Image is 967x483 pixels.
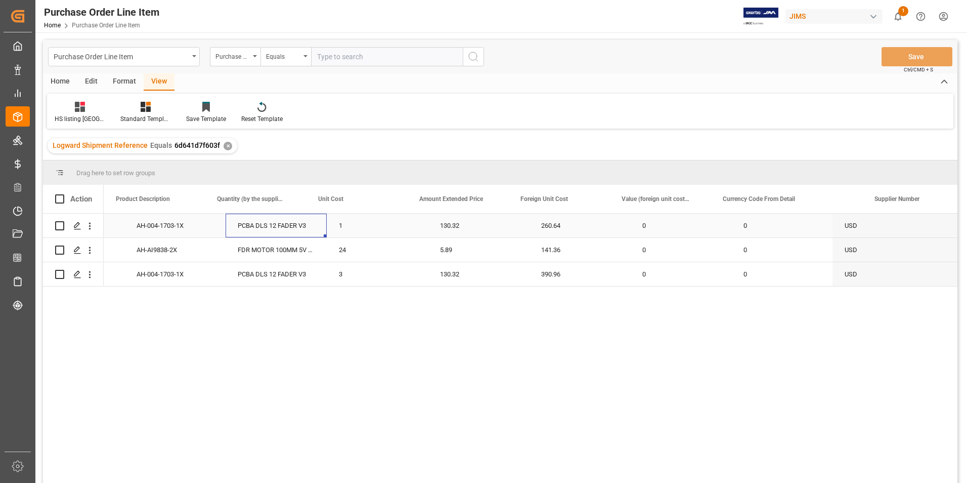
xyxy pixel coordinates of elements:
[105,73,144,91] div: Format
[44,5,159,20] div: Purchase Order Line Item
[909,5,932,28] button: Help Center
[43,214,104,238] div: Press SPACE to select this row.
[419,195,483,203] span: Amount Extended Price
[898,6,908,16] span: 1
[529,262,630,286] div: 390.96
[54,50,189,62] div: Purchase Order Line Item
[529,238,630,262] div: 141.36
[520,195,568,203] span: Foreign Unit Cost
[226,238,327,262] div: FDR MOTOR 100MM 5V PCB 10
[311,47,463,66] input: Type to search
[224,142,232,150] div: ✕
[529,214,630,237] div: 260.64
[428,262,529,286] div: 130.32
[124,262,226,286] div: AH-004-1703-1X
[731,262,832,286] div: 0
[43,73,77,91] div: Home
[731,214,832,237] div: 0
[463,47,484,66] button: search button
[124,238,226,262] div: AH-AI9838-2X
[44,22,61,29] a: Home
[53,141,148,149] span: Logward Shipment Reference
[630,262,731,286] div: 0
[630,214,731,237] div: 0
[215,50,250,61] div: Purchase Order Number
[318,195,343,203] span: Unit Cost
[174,141,220,149] span: 6d641d7f603f
[70,194,92,204] div: Action
[144,73,174,91] div: View
[77,73,105,91] div: Edit
[266,50,300,61] div: Equals
[743,8,778,25] img: Exertis%20JAM%20-%20Email%20Logo.jpg_1722504956.jpg
[241,114,283,124] div: Reset Template
[731,238,832,262] div: 0
[327,262,428,286] div: 3
[622,195,689,203] span: Value (foreign unit cost x qty)
[785,7,887,26] button: JIMS
[116,195,170,203] span: Product Description
[785,9,883,24] div: JIMS
[43,238,104,262] div: Press SPACE to select this row.
[260,47,311,66] button: open menu
[327,214,428,237] div: 1
[428,238,529,262] div: 5.89
[48,47,200,66] button: open menu
[723,195,795,203] span: Currency Code From Detail
[874,195,919,203] span: Supplier Number
[887,5,909,28] button: show 1 new notifications
[124,214,226,237] div: AH-004-1703-1X
[428,214,529,237] div: 130.32
[55,114,105,124] div: HS listing [GEOGRAPHIC_DATA]
[150,141,172,149] span: Equals
[186,114,226,124] div: Save Template
[882,47,952,66] button: Save
[120,114,171,124] div: Standard Templates
[226,262,327,286] div: PCBA DLS 12 FADER V3
[210,47,260,66] button: open menu
[43,262,104,287] div: Press SPACE to select this row.
[327,238,428,262] div: 24
[226,214,327,237] div: PCBA DLS 12 FADER V3
[217,195,285,203] span: Quantity (by the supplier)
[904,66,933,73] span: Ctrl/CMD + S
[76,169,155,177] span: Drag here to set row groups
[630,238,731,262] div: 0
